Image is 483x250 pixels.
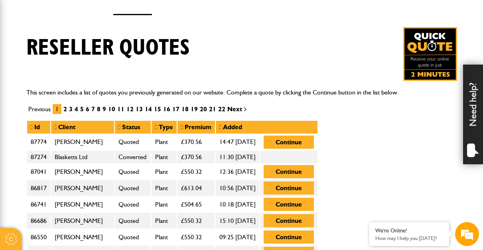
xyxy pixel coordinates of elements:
[114,150,151,164] td: Converted
[244,107,251,111] a: Last page
[177,163,215,180] td: £550.32
[264,198,314,211] button: Continue
[264,230,314,244] button: Continue
[26,35,190,61] h1: Reseller quotes
[403,27,457,81] img: Quick Quote
[69,105,73,113] a: 3
[172,105,179,113] a: 17
[215,196,260,213] td: 10:18 [DATE]
[114,163,151,180] td: Quoted
[27,163,51,180] td: 87041
[215,120,318,134] th: Added
[215,180,260,196] td: 10:56 [DATE]
[75,105,78,113] a: 4
[215,229,260,245] td: 09:25 [DATE]
[91,105,95,113] a: 7
[27,120,51,134] th: Id
[51,120,114,134] th: Client
[177,196,215,213] td: £504.65
[463,65,483,164] div: Need help?
[103,105,106,113] a: 9
[151,180,177,196] td: Plant
[215,150,260,164] td: 11:30 [DATE]
[177,229,215,245] td: £550.32
[177,213,215,229] td: £550.32
[80,105,84,113] a: 5
[27,180,51,196] td: 86817
[209,105,216,113] a: 21
[51,134,114,150] td: [PERSON_NAME]
[177,180,215,196] td: £613.04
[177,120,215,134] th: Premium
[117,105,124,113] a: 11
[114,229,151,245] td: Quoted
[151,150,177,164] td: Plant
[27,229,51,245] td: 86550
[28,104,51,114] li: Previous
[51,213,114,229] td: [PERSON_NAME]
[108,105,115,113] a: 10
[200,105,207,113] a: 20
[227,105,242,113] a: Next
[151,196,177,213] td: Plant
[177,134,215,150] td: £370.56
[63,105,67,113] a: 2
[375,235,443,241] p: How may I help you today?
[163,105,170,113] a: 16
[136,105,143,113] a: 13
[51,229,114,245] td: [PERSON_NAME]
[114,213,151,229] td: Quoted
[181,105,189,113] a: 18
[151,163,177,180] td: Plant
[51,196,114,213] td: [PERSON_NAME]
[114,180,151,196] td: Quoted
[375,227,443,234] div: We're Online!
[215,213,260,229] td: 15:10 [DATE]
[114,196,151,213] td: Quoted
[264,214,314,227] button: Continue
[51,180,114,196] td: [PERSON_NAME]
[27,213,51,229] td: 86686
[151,213,177,229] td: Plant
[264,165,314,178] button: Continue
[27,150,51,164] td: 87274
[86,105,89,113] a: 6
[218,105,225,113] a: 22
[114,134,151,150] td: Quoted
[215,134,260,150] td: 14:47 [DATE]
[151,229,177,245] td: Plant
[51,150,114,164] td: Blasketts Ltd
[151,120,177,134] th: Type
[145,105,152,113] a: 14
[27,134,51,150] td: 87774
[215,163,260,180] td: 12:36 [DATE]
[53,104,61,114] span: 1
[51,163,114,180] td: [PERSON_NAME]
[154,105,161,113] a: 15
[126,105,134,113] a: 12
[114,120,151,134] th: Status
[177,150,215,164] td: £370.56
[264,181,314,195] button: Continue
[26,87,457,98] p: This screen includes a list of quotes you previously generated on our website. Complete a quote b...
[151,134,177,150] td: Plant
[403,27,457,81] a: Get your insurance quote in just 2-minutes
[97,105,101,113] a: 8
[191,105,198,113] a: 19
[264,136,314,149] button: Continue
[27,196,51,213] td: 86741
